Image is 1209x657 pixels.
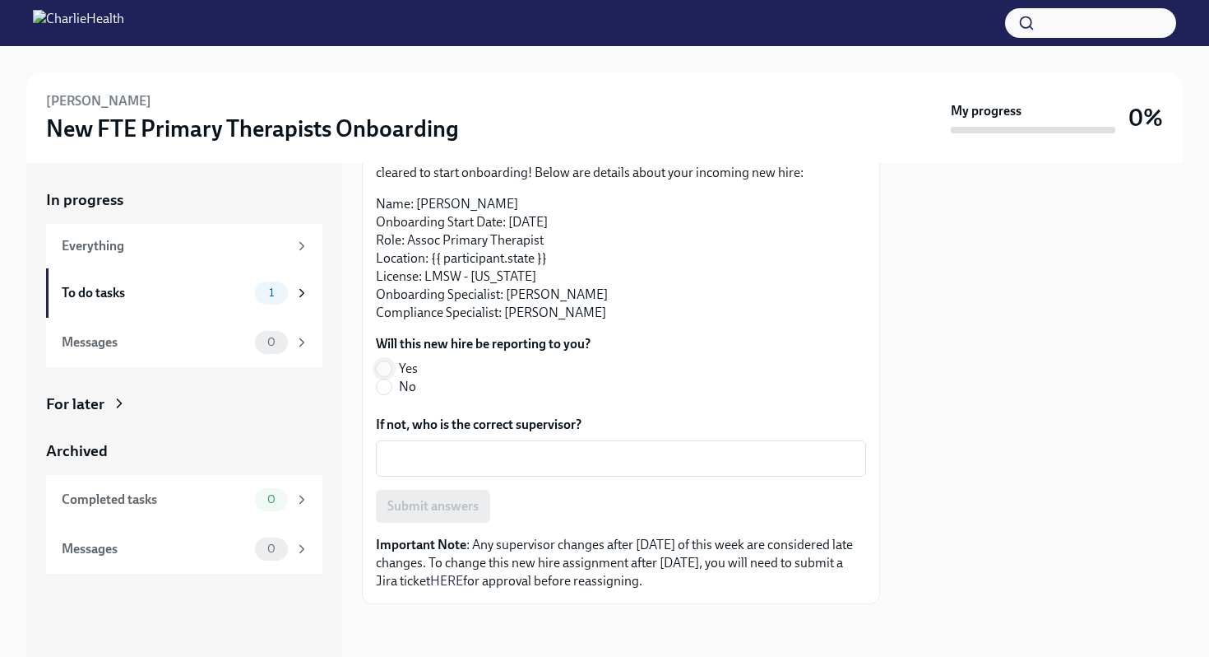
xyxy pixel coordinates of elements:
[62,540,248,558] div: Messages
[376,146,866,182] p: Woohoo! 🥳 Your team's about to get even stronger now that [PERSON_NAME] is cleared to start onboa...
[257,336,285,348] span: 0
[62,333,248,352] div: Messages
[46,114,459,143] h3: New FTE Primary Therapists Onboarding
[257,493,285,506] span: 0
[376,195,866,322] p: Name: [PERSON_NAME] Onboarding Start Date: [DATE] Role: Assoc Primary Therapist Location: {{ part...
[62,237,288,255] div: Everything
[376,416,866,434] label: If not, who is the correct supervisor?
[33,10,124,36] img: CharlieHealth
[46,268,322,318] a: To do tasks1
[259,287,284,299] span: 1
[376,537,466,552] strong: Important Note
[46,92,151,110] h6: [PERSON_NAME]
[46,440,322,462] a: Archived
[46,394,104,415] div: For later
[376,335,591,353] label: Will this new hire be reporting to you?
[376,536,866,590] p: : Any supervisor changes after [DATE] of this week are considered late changes. To change this ne...
[951,102,1021,120] strong: My progress
[430,573,463,589] a: HERE
[46,394,322,415] a: For later
[62,284,248,302] div: To do tasks
[257,543,285,555] span: 0
[46,189,322,211] a: In progress
[46,224,322,268] a: Everything
[46,475,322,524] a: Completed tasks0
[46,524,322,574] a: Messages0
[46,318,322,367] a: Messages0
[399,378,416,396] span: No
[1128,103,1163,133] h3: 0%
[62,491,248,509] div: Completed tasks
[399,360,418,378] span: Yes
